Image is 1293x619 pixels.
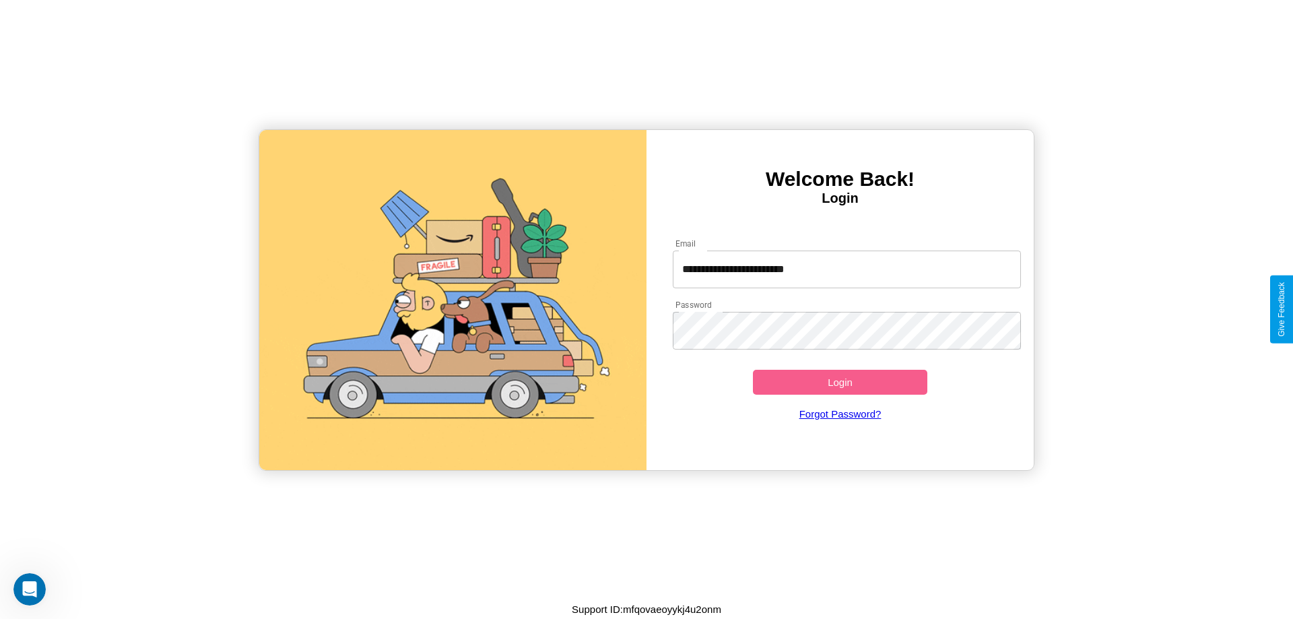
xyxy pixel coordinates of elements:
[753,370,927,395] button: Login
[675,238,696,249] label: Email
[675,299,711,311] label: Password
[666,395,1015,433] a: Forgot Password?
[646,168,1034,191] h3: Welcome Back!
[646,191,1034,206] h4: Login
[13,573,46,606] iframe: Intercom live chat
[572,600,721,618] p: Support ID: mfqovaeoyykj4u2onm
[259,130,646,470] img: gif
[1277,282,1286,337] div: Give Feedback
